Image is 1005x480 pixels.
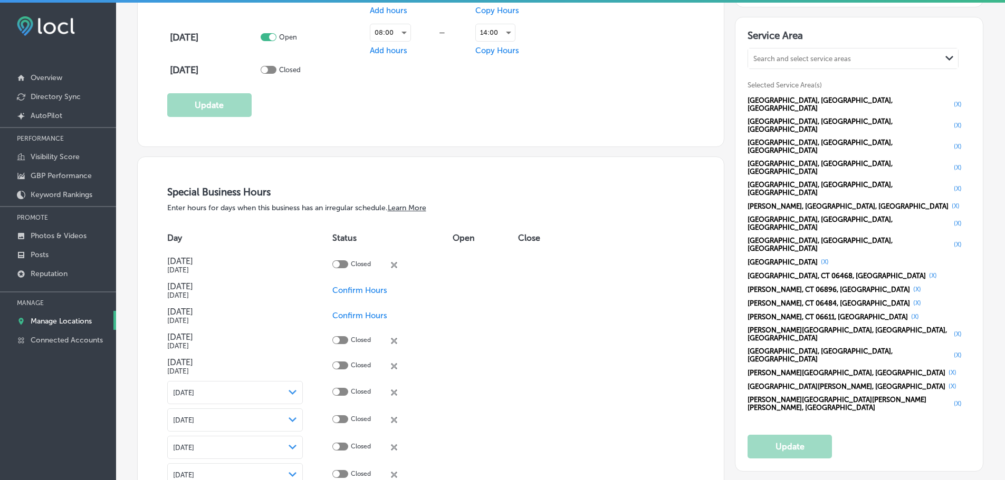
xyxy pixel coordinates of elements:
p: AutoPilot [31,111,62,120]
span: [PERSON_NAME], CT 06896, [GEOGRAPHIC_DATA] [748,286,910,293]
span: [GEOGRAPHIC_DATA], [GEOGRAPHIC_DATA], [GEOGRAPHIC_DATA] [748,160,951,175]
p: Enter hours for days when this business has an irregular schedule. [167,203,695,212]
img: fda3e92497d09a02dc62c9cd864e3231.png [17,16,75,36]
h4: [DATE] [167,256,303,266]
th: Status [332,223,453,252]
p: Posts [31,250,49,259]
span: Copy Hours [475,46,519,55]
button: (X) [910,299,924,307]
h4: [DATE] [170,32,258,43]
th: Day [167,223,333,252]
div: 14:00 [476,24,515,41]
span: [PERSON_NAME], CT 06484, [GEOGRAPHIC_DATA] [748,299,910,307]
button: (X) [945,382,960,390]
p: GBP Performance [31,171,92,180]
span: [GEOGRAPHIC_DATA], [GEOGRAPHIC_DATA], [GEOGRAPHIC_DATA] [748,117,951,133]
span: [GEOGRAPHIC_DATA], [GEOGRAPHIC_DATA], [GEOGRAPHIC_DATA] [748,347,951,363]
button: (X) [951,240,965,249]
button: (X) [951,184,965,193]
span: Confirm Hours [332,311,387,320]
span: [GEOGRAPHIC_DATA], [GEOGRAPHIC_DATA], [GEOGRAPHIC_DATA] [748,237,951,252]
span: [PERSON_NAME], [GEOGRAPHIC_DATA], [GEOGRAPHIC_DATA] [748,202,949,210]
p: Manage Locations [31,317,92,326]
button: (X) [908,312,922,321]
span: [DATE] [173,444,194,452]
th: Open [453,223,519,252]
button: (X) [910,285,924,293]
span: Add hours [370,46,407,55]
p: Reputation [31,269,68,278]
span: [DATE] [173,471,194,479]
span: Copy Hours [475,6,519,15]
h5: [DATE] [167,367,303,375]
span: [GEOGRAPHIC_DATA], CT 06468, [GEOGRAPHIC_DATA] [748,272,926,280]
p: Closed [351,443,371,453]
p: Closed [351,415,371,425]
button: Update [167,93,252,117]
span: Confirm Hours [332,286,387,295]
div: — [411,28,473,36]
span: [PERSON_NAME], CT 06611, [GEOGRAPHIC_DATA] [748,313,908,321]
button: (X) [949,202,963,210]
h3: Special Business Hours [167,186,695,198]
button: (X) [951,351,965,359]
h4: [DATE] [167,357,303,367]
p: Closed [351,388,371,398]
p: Photos & Videos [31,231,87,240]
button: (X) [951,100,965,109]
span: [GEOGRAPHIC_DATA], [GEOGRAPHIC_DATA], [GEOGRAPHIC_DATA] [748,215,951,231]
p: Open [279,33,297,41]
button: (X) [926,271,940,280]
button: Update [748,435,832,458]
span: [PERSON_NAME][GEOGRAPHIC_DATA][PERSON_NAME][PERSON_NAME], [GEOGRAPHIC_DATA] [748,396,951,412]
p: Closed [351,260,371,270]
p: Visibility Score [31,152,80,161]
span: [DATE] [173,389,194,397]
h5: [DATE] [167,266,303,274]
button: (X) [818,258,832,266]
button: (X) [945,368,960,377]
h5: [DATE] [167,342,303,350]
p: Closed [351,470,371,480]
p: Keyword Rankings [31,190,92,199]
div: Search and select service areas [753,55,851,63]
button: (X) [951,219,965,228]
p: Overview [31,73,62,82]
span: [GEOGRAPHIC_DATA][PERSON_NAME], [GEOGRAPHIC_DATA] [748,383,945,390]
p: Closed [279,66,301,74]
button: (X) [951,330,965,338]
button: (X) [951,121,965,130]
button: (X) [951,163,965,172]
span: [PERSON_NAME][GEOGRAPHIC_DATA], [GEOGRAPHIC_DATA], [GEOGRAPHIC_DATA] [748,326,951,342]
p: Directory Sync [31,92,81,101]
span: [GEOGRAPHIC_DATA], [GEOGRAPHIC_DATA], [GEOGRAPHIC_DATA] [748,96,951,112]
div: 08:00 [370,24,410,41]
p: Closed [351,336,371,346]
button: (X) [951,142,965,151]
p: Connected Accounts [31,336,103,345]
h4: [DATE] [167,332,303,342]
h4: [DATE] [170,64,258,76]
h5: [DATE] [167,291,303,299]
h4: [DATE] [167,281,303,291]
span: [GEOGRAPHIC_DATA], [GEOGRAPHIC_DATA], [GEOGRAPHIC_DATA] [748,139,951,154]
span: [GEOGRAPHIC_DATA], [GEOGRAPHIC_DATA], [GEOGRAPHIC_DATA] [748,181,951,197]
a: Learn More [388,203,426,212]
p: Closed [351,361,371,371]
span: Add hours [370,6,407,15]
th: Close [518,223,562,252]
span: [GEOGRAPHIC_DATA] [748,258,818,266]
h3: Service Area [748,30,970,45]
h5: [DATE] [167,317,303,325]
span: Selected Service Area(s) [748,81,822,89]
button: (X) [951,399,965,408]
span: [DATE] [173,416,194,424]
span: [PERSON_NAME][GEOGRAPHIC_DATA], [GEOGRAPHIC_DATA] [748,369,945,377]
h4: [DATE] [167,307,303,317]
